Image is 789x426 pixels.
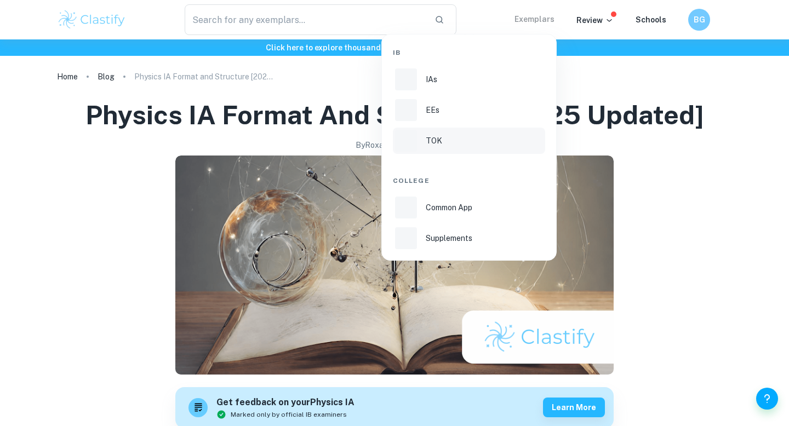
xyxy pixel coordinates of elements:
p: IAs [426,73,437,85]
a: Common App [393,194,545,221]
p: EEs [426,104,439,116]
span: IB [393,48,401,57]
p: TOK [426,135,442,147]
p: Common App [426,202,472,214]
a: EEs [393,97,545,123]
p: Supplements [426,232,472,244]
a: IAs [393,66,545,93]
span: College [393,176,430,186]
a: TOK [393,128,545,154]
a: Supplements [393,225,545,251]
